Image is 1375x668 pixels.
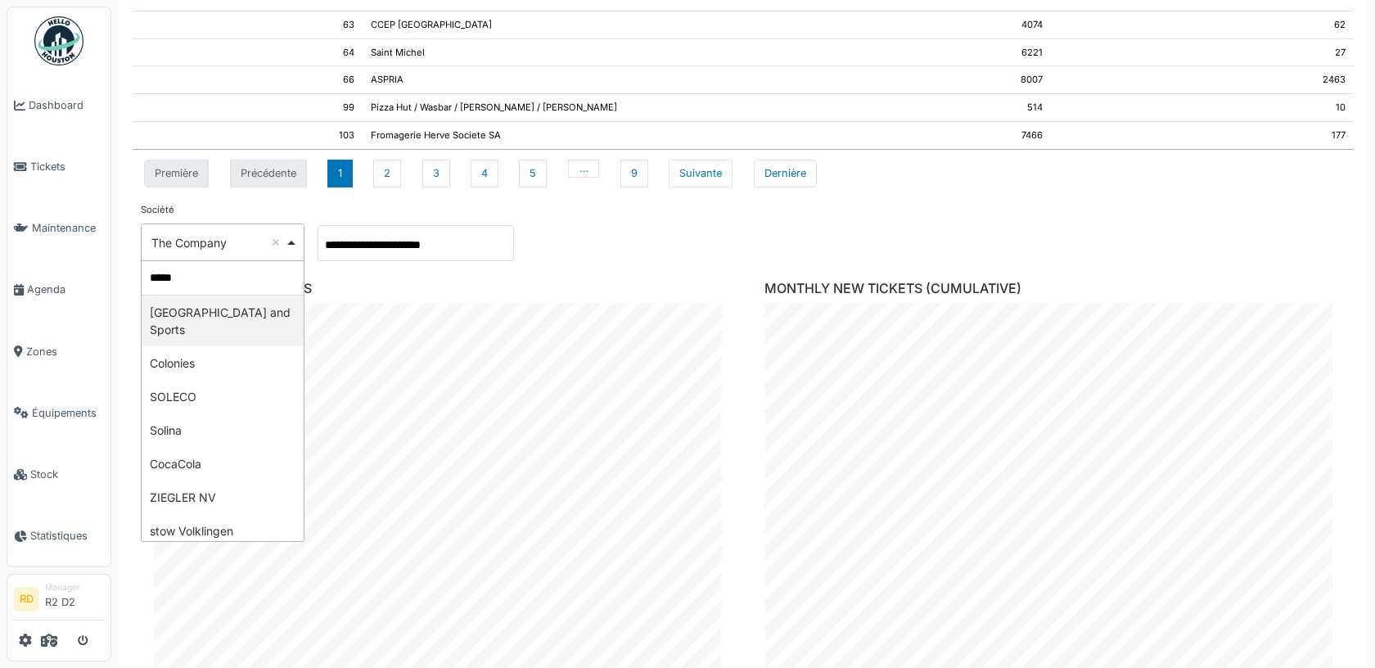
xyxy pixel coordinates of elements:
[821,11,1051,39] td: 4074
[45,581,104,616] li: R2 D2
[327,160,353,187] button: 1
[133,39,363,67] td: 64
[7,136,110,197] a: Tickets
[142,447,304,481] div: CocaCola
[30,467,104,482] span: Stock
[34,16,83,65] img: Badge_color-CXgf-gQk.svg
[142,514,304,548] div: stow Volklingen
[373,160,401,187] button: 2
[32,220,104,236] span: Maintenance
[7,74,110,136] a: Dashboard
[754,160,817,187] button: Last
[142,413,304,447] div: Solina
[669,160,733,187] button: Next
[363,11,822,39] td: CCEP [GEOGRAPHIC_DATA]
[519,160,547,187] button: 5
[133,11,363,39] td: 63
[45,581,104,594] div: Manager
[26,344,104,359] span: Zones
[154,281,722,296] h6: MONTHLY NEW TICKETS
[1051,94,1354,122] td: 10
[7,505,110,566] a: Statistiques
[142,296,304,346] div: [GEOGRAPHIC_DATA] and Sports
[27,282,104,297] span: Agenda
[7,259,110,320] a: Agenda
[821,66,1051,94] td: 8007
[7,382,110,444] a: Équipements
[151,234,285,251] div: The Company
[1051,39,1354,67] td: 27
[268,234,284,250] button: Remove item: '1'
[30,159,104,174] span: Tickets
[133,155,1354,192] nav: pagination
[620,160,648,187] button: 9
[363,122,822,150] td: Fromagerie Herve Societe SA
[568,160,600,177] button: …
[764,281,1332,296] h6: MONTHLY NEW TICKETS (CUMULATIVE)
[133,94,363,122] td: 99
[821,39,1051,67] td: 6221
[1051,11,1354,39] td: 62
[821,122,1051,150] td: 7466
[133,66,363,94] td: 66
[14,587,38,612] li: RD
[142,380,304,413] div: SOLECO
[363,94,822,122] td: Pizza Hut / Wasbar / [PERSON_NAME] / [PERSON_NAME]
[142,346,304,380] div: Colonies
[29,97,104,113] span: Dashboard
[363,66,822,94] td: ASPRIA
[141,203,174,217] label: Société
[422,160,450,187] button: 3
[1051,66,1354,94] td: 2463
[7,197,110,259] a: Maintenance
[1051,122,1354,150] td: 177
[142,481,304,514] div: ZIEGLER NV
[821,94,1051,122] td: 514
[471,160,498,187] button: 4
[7,444,110,505] a: Stock
[14,581,104,621] a: RD ManagerR2 D2
[133,122,363,150] td: 103
[363,39,822,67] td: Saint Michel
[30,528,104,544] span: Statistiques
[32,405,104,421] span: Équipements
[142,261,304,296] input: Tous
[7,321,110,382] a: Zones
